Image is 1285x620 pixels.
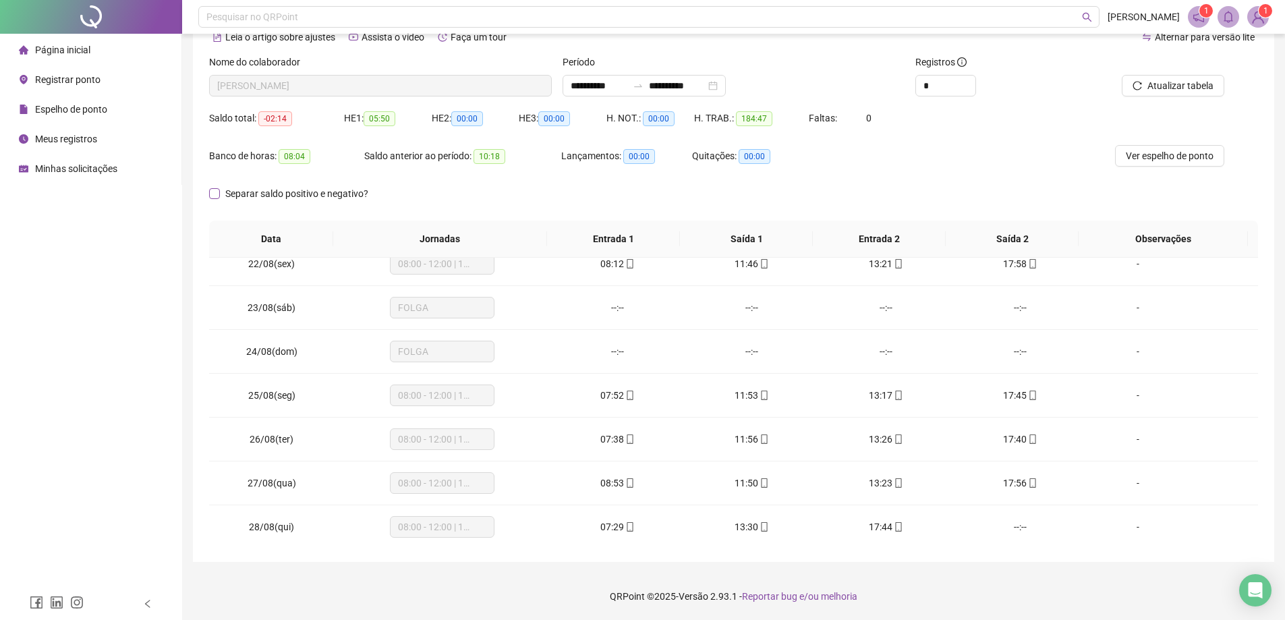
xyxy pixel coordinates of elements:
span: 00:00 [451,111,483,126]
div: Quitações: [692,148,823,164]
span: mobile [892,434,903,444]
div: HE 2: [432,111,519,126]
div: HE 3: [519,111,606,126]
span: mobile [624,259,635,269]
span: schedule [19,164,28,173]
span: Atualizar tabela [1147,78,1213,93]
span: Alternar para versão lite [1155,32,1255,43]
div: --:-- [695,300,808,315]
span: 08:00 - 12:00 | 13:30 - 18:00 [398,473,486,493]
div: 11:53 [695,388,808,403]
span: FOLGA [398,341,486,362]
span: Faça um tour [451,32,507,43]
div: 13:26 [830,432,942,447]
div: --:-- [964,300,1077,315]
img: 81652 [1248,7,1268,27]
span: mobile [758,259,769,269]
span: search [1082,12,1092,22]
div: --:-- [561,344,674,359]
span: Leia o artigo sobre ajustes [225,32,335,43]
span: youtube [349,32,358,42]
th: Entrada 1 [547,221,680,258]
div: 11:50 [695,476,808,490]
span: Assista o vídeo [362,32,424,43]
div: 13:17 [830,388,942,403]
span: mobile [892,259,903,269]
span: mobile [758,391,769,400]
span: 24/08(dom) [246,346,297,357]
span: mobile [892,478,903,488]
sup: Atualize o seu contato no menu Meus Dados [1259,4,1272,18]
div: --:-- [964,344,1077,359]
th: Entrada 2 [813,221,946,258]
span: mobile [624,434,635,444]
span: 1 [1263,6,1268,16]
div: 17:44 [830,519,942,534]
th: Observações [1079,221,1248,258]
footer: QRPoint © 2025 - 2.93.1 - [182,573,1285,620]
span: linkedin [50,596,63,609]
span: 08:00 - 12:00 | 13:30 - 18:00 [398,429,486,449]
sup: 1 [1199,4,1213,18]
span: mobile [892,391,903,400]
div: - [1098,519,1178,534]
div: --:-- [830,300,942,315]
span: 00:00 [739,149,770,164]
span: 00:00 [643,111,675,126]
span: Reportar bug e/ou melhoria [742,591,857,602]
span: mobile [758,478,769,488]
div: Banco de horas: [209,148,364,164]
span: Registrar ponto [35,74,101,85]
span: clock-circle [19,134,28,144]
span: info-circle [957,57,967,67]
span: Ver espelho de ponto [1126,148,1213,163]
span: VITOR GABRIEL FIGUEREDO MACEDO [217,76,544,96]
span: notification [1193,11,1205,23]
div: H. NOT.: [606,111,694,126]
span: Espelho de ponto [35,104,107,115]
span: Registros [915,55,967,69]
span: mobile [624,522,635,532]
span: home [19,45,28,55]
span: mobile [1027,391,1037,400]
div: - [1098,256,1178,271]
div: Lançamentos: [561,148,692,164]
div: - [1098,476,1178,490]
span: file-text [212,32,222,42]
div: 13:23 [830,476,942,490]
span: 26/08(ter) [250,434,293,445]
span: Página inicial [35,45,90,55]
th: Saída 2 [946,221,1079,258]
span: 25/08(seg) [248,390,295,401]
span: -02:14 [258,111,292,126]
span: Minhas solicitações [35,163,117,174]
span: to [633,80,644,91]
span: FOLGA [398,298,486,318]
span: 23/08(sáb) [248,302,295,313]
span: 10:18 [474,149,505,164]
span: mobile [624,478,635,488]
span: Observações [1089,231,1237,246]
span: Versão [679,591,708,602]
span: swap-right [633,80,644,91]
div: 13:21 [830,256,942,271]
span: Meus registros [35,134,97,144]
label: Período [563,55,604,69]
span: 08:00 - 12:00 | 13:30 - 18:00 [398,385,486,405]
span: Separar saldo positivo e negativo? [220,186,374,201]
label: Nome do colaborador [209,55,309,69]
span: 05:50 [364,111,395,126]
span: [PERSON_NAME] [1108,9,1180,24]
span: bell [1222,11,1234,23]
th: Jornadas [333,221,547,258]
div: Open Intercom Messenger [1239,574,1272,607]
div: H. TRAB.: [694,111,809,126]
span: facebook [30,596,43,609]
span: Faltas: [809,113,839,123]
div: 07:52 [561,388,674,403]
div: 11:56 [695,432,808,447]
span: file [19,105,28,114]
div: HE 1: [344,111,432,126]
span: instagram [70,596,84,609]
span: history [438,32,447,42]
